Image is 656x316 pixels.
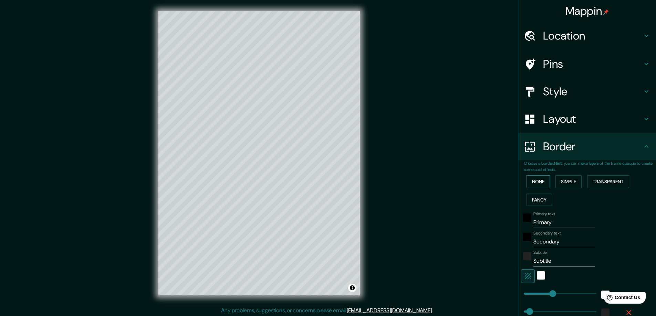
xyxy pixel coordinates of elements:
[518,78,656,105] div: Style
[524,160,656,173] p: Choose a border. : you can make layers of the frame opaque to create some cool effects.
[565,4,609,18] h4: Mappin
[533,230,561,236] label: Secondary text
[603,9,609,15] img: pin-icon.png
[523,252,531,260] button: color-222222
[587,175,629,188] button: Transparent
[543,57,642,71] h4: Pins
[348,284,356,292] button: Toggle attribution
[595,289,648,308] iframe: Help widget launcher
[523,214,531,222] button: black
[518,22,656,50] div: Location
[554,161,562,166] b: Hint
[527,175,550,188] button: None
[434,306,435,315] div: .
[523,233,531,241] button: black
[543,140,642,153] h4: Border
[537,271,545,280] button: white
[533,211,555,217] label: Primary text
[543,112,642,126] h4: Layout
[433,306,434,315] div: .
[555,175,582,188] button: Simple
[518,105,656,133] div: Layout
[347,307,432,314] a: [EMAIL_ADDRESS][DOMAIN_NAME]
[518,133,656,160] div: Border
[543,29,642,43] h4: Location
[518,50,656,78] div: Pins
[533,250,547,255] label: Subtitle
[527,194,552,206] button: Fancy
[221,306,433,315] p: Any problems, suggestions, or concerns please email .
[543,85,642,98] h4: Style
